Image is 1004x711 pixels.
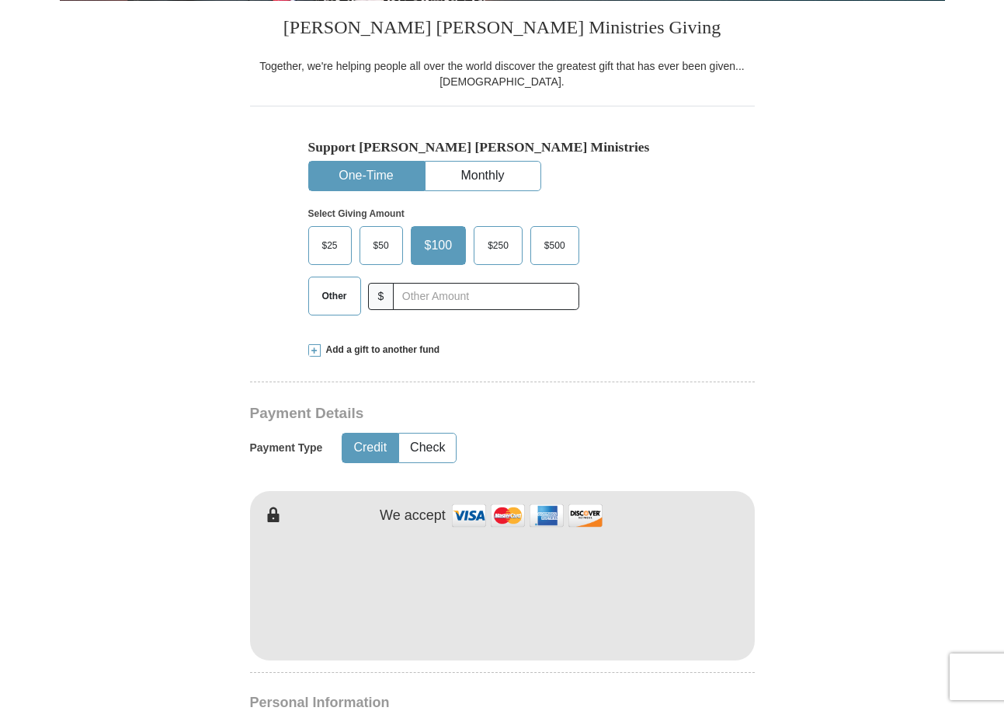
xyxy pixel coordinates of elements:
[250,1,755,58] h3: [PERSON_NAME] [PERSON_NAME] Ministries Giving
[450,499,605,532] img: credit cards accepted
[537,234,573,257] span: $500
[314,284,355,308] span: Other
[399,434,456,462] button: Check
[250,441,323,455] h5: Payment Type
[250,405,646,423] h3: Payment Details
[308,208,405,219] strong: Select Giving Amount
[308,139,697,155] h5: Support [PERSON_NAME] [PERSON_NAME] Ministries
[426,162,540,190] button: Monthly
[393,283,578,310] input: Other Amount
[250,58,755,89] div: Together, we're helping people all over the world discover the greatest gift that has ever been g...
[366,234,397,257] span: $50
[250,696,755,709] h4: Personal Information
[321,343,440,357] span: Add a gift to another fund
[309,162,424,190] button: One-Time
[417,234,460,257] span: $100
[380,507,446,525] h4: We accept
[368,283,394,310] span: $
[480,234,516,257] span: $250
[314,234,346,257] span: $25
[342,434,398,462] button: Credit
